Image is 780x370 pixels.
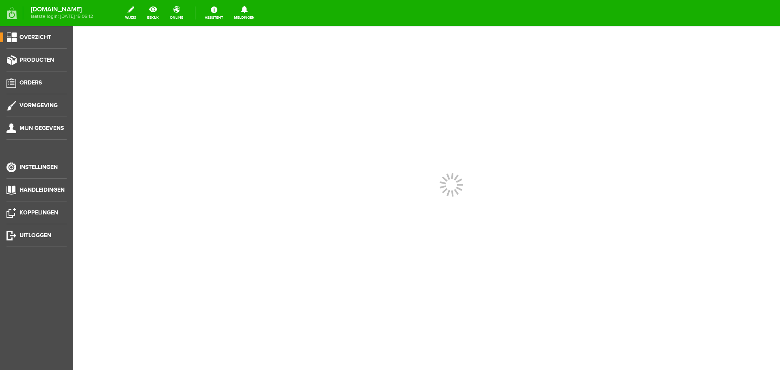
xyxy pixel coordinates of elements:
span: Producten [19,56,54,63]
span: laatste login: [DATE] 15:06:12 [31,14,93,19]
a: Assistent [200,4,228,22]
span: Handleidingen [19,186,65,193]
span: Overzicht [19,34,51,41]
a: online [165,4,188,22]
span: Instellingen [19,164,58,171]
span: Vormgeving [19,102,58,109]
span: Mijn gegevens [19,125,64,132]
span: Orders [19,79,42,86]
span: Uitloggen [19,232,51,239]
a: wijzig [120,4,141,22]
span: Koppelingen [19,209,58,216]
strong: [DOMAIN_NAME] [31,7,93,12]
a: Meldingen [229,4,260,22]
a: bekijk [142,4,164,22]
